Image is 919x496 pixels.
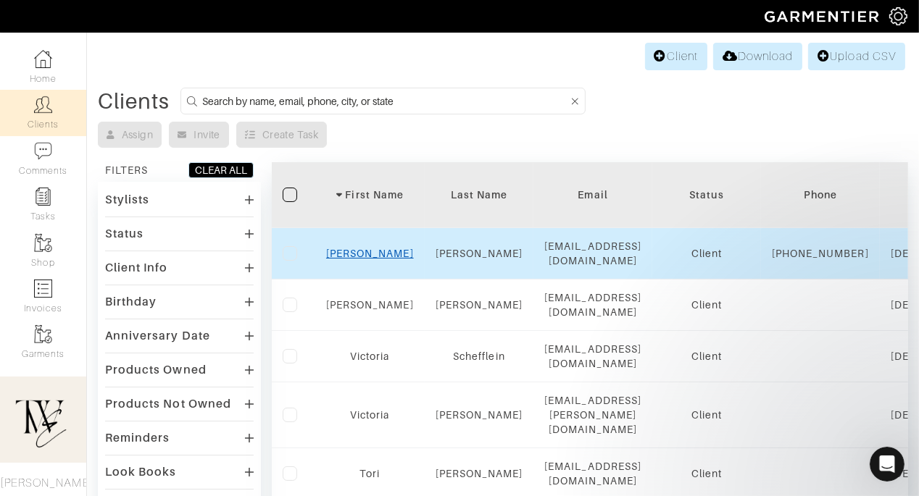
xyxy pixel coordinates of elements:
div: Birthday [105,295,157,309]
a: [PERSON_NAME] [436,409,523,421]
input: Search by name, email, phone, city, or state [202,92,568,110]
a: Schefflein [453,350,505,362]
a: Client [645,43,707,70]
img: garments-icon-b7da505a4dc4fd61783c78ac3ca0ef83fa9d6f193b1c9dc38574b1d14d53ca28.png [34,234,52,252]
div: Stylists [105,193,149,207]
div: Client Info [105,261,168,275]
div: Client [663,298,750,312]
div: Client [663,246,750,261]
div: Look Books [105,465,177,479]
th: Toggle SortBy [652,162,761,228]
a: Upload CSV [808,43,905,70]
a: Victoria [350,350,389,362]
div: Last Name [436,188,523,202]
a: Tori [359,468,380,479]
img: dashboard-icon-dbcd8f5a0b271acd01030246c82b418ddd0df26cd7fceb0bd07c9910d44c42f6.png [34,50,52,68]
div: Clients [98,94,170,109]
div: Products Owned [105,363,207,377]
button: CLEAR ALL [188,162,254,178]
div: Phone [772,188,869,202]
img: garments-icon-b7da505a4dc4fd61783c78ac3ca0ef83fa9d6f193b1c9dc38574b1d14d53ca28.png [34,325,52,343]
div: Client [663,349,750,363]
div: FILTERS [105,163,148,177]
img: orders-icon-0abe47150d42831381b5fb84f609e132dff9fe21cb692f30cb5eec754e2cba89.png [34,279,52,298]
th: Toggle SortBy [425,162,534,228]
div: [EMAIL_ADDRESS][DOMAIN_NAME] [544,342,641,371]
div: [EMAIL_ADDRESS][PERSON_NAME][DOMAIN_NAME] [544,393,641,437]
img: comment-icon-a0a6a9ef722e966f86d9cbdc48e553b5cf19dbc54f86b18d962a5391bc8f6eb6.png [34,142,52,160]
div: [PHONE_NUMBER] [772,246,869,261]
div: Email [544,188,641,202]
div: Client [663,408,750,422]
img: clients-icon-6bae9207a08558b7cb47a8932f037763ab4055f8c8b6bfacd5dc20c3e0201464.png [34,96,52,114]
div: Anniversary Date [105,329,210,343]
img: reminder-icon-8004d30b9f0a5d33ae49ab947aed9ed385cf756f9e5892f1edd6e32f2345188e.png [34,188,52,206]
a: [PERSON_NAME] [436,299,523,311]
div: Status [663,188,750,202]
a: [PERSON_NAME] [326,248,414,259]
div: [EMAIL_ADDRESS][DOMAIN_NAME] [544,290,641,319]
img: gear-icon-white-bd11855cb880d31180b6d7d6211b90ccbf57a29d726f0c71d8c61bd08dd39cc2.png [889,7,907,25]
div: Status [105,227,144,241]
a: Download [713,43,802,70]
iframe: Intercom live chat [870,447,905,482]
div: [EMAIL_ADDRESS][DOMAIN_NAME] [544,459,641,488]
div: Reminders [105,431,170,445]
div: CLEAR ALL [195,163,247,177]
div: Client [663,466,750,481]
div: [EMAIL_ADDRESS][DOMAIN_NAME] [544,239,641,268]
a: [PERSON_NAME] [436,468,523,479]
div: First Name [326,188,414,202]
th: Toggle SortBy [315,162,425,228]
div: Products Not Owned [105,397,231,411]
a: [PERSON_NAME] [326,299,414,311]
img: garmentier-logo-header-white-b43fb05a5012e4ada735d5af1a66efaba907eab6374d6393d1fbf88cb4ef424d.png [757,4,889,29]
a: Victoria [350,409,389,421]
a: [PERSON_NAME] [436,248,523,259]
